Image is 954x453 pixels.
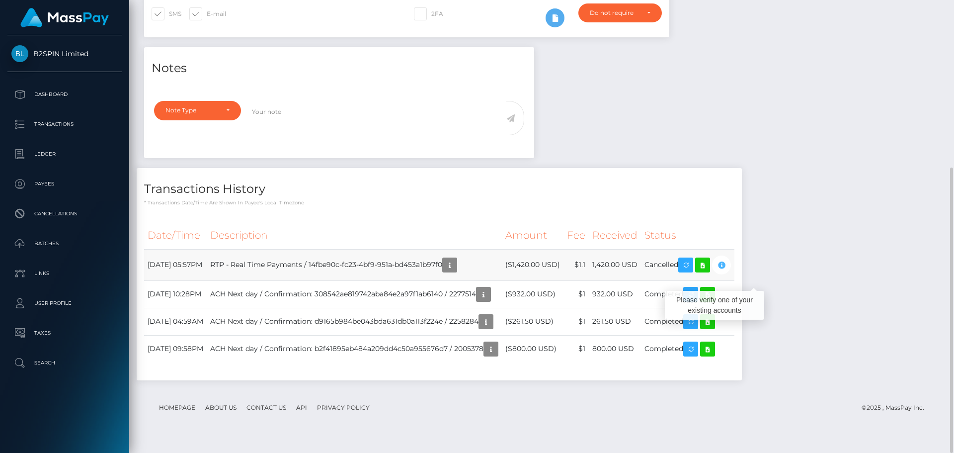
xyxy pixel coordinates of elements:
[144,280,207,308] td: [DATE] 10:28PM
[144,249,207,280] td: [DATE] 05:57PM
[589,280,641,308] td: 932.00 USD
[11,206,118,221] p: Cancellations
[563,249,589,280] td: $1.1
[11,236,118,251] p: Batches
[563,280,589,308] td: $1
[563,308,589,335] td: $1
[7,231,122,256] a: Batches
[7,172,122,196] a: Payees
[11,177,118,191] p: Payees
[11,266,118,281] p: Links
[7,321,122,346] a: Taxes
[154,101,241,120] button: Note Type
[292,400,311,415] a: API
[641,308,734,335] td: Completed
[590,9,639,17] div: Do not require
[7,82,122,107] a: Dashboard
[502,335,563,362] td: ($800.00 USD)
[11,296,118,311] p: User Profile
[502,249,563,280] td: ($1,420.00 USD)
[207,222,502,249] th: Description
[144,199,734,206] p: * Transactions date/time are shown in payee's local timezone
[7,261,122,286] a: Links
[144,308,207,335] td: [DATE] 04:59AM
[11,45,28,62] img: B2SPIN Limited
[641,280,734,308] td: Completed
[641,249,734,280] td: Cancelled
[144,181,734,198] h4: Transactions History
[862,402,932,413] div: © 2025 , MassPay Inc.
[207,249,502,280] td: RTP - Real Time Payments / 14fbe90c-fc23-4bf9-951a-bd453a1b97f0
[11,87,118,102] p: Dashboard
[11,326,118,341] p: Taxes
[502,308,563,335] td: ($261.50 USD)
[7,201,122,226] a: Cancellations
[7,351,122,375] a: Search
[207,280,502,308] td: ACH Next day / Confirmation: 308542ae819742aba84e2a97f1ab6140 / 2277514
[589,308,641,335] td: 261.50 USD
[189,7,226,20] label: E-mail
[563,222,589,249] th: Fee
[155,400,199,415] a: Homepage
[589,249,641,280] td: 1,420.00 USD
[11,356,118,370] p: Search
[20,8,109,27] img: MassPay Logo
[578,3,662,22] button: Do not require
[152,7,181,20] label: SMS
[165,106,218,114] div: Note Type
[7,142,122,167] a: Ledger
[665,291,764,320] div: Please verify one of your existing accounts
[144,335,207,362] td: [DATE] 09:58PM
[207,308,502,335] td: ACH Next day / Confirmation: d9165b984be043bda631db0a113f224e / 2258284
[589,222,641,249] th: Received
[207,335,502,362] td: ACH Next day / Confirmation: b2f41895eb484a209dd4c50a955676d7 / 2005378
[313,400,374,415] a: Privacy Policy
[414,7,443,20] label: 2FA
[7,291,122,316] a: User Profile
[11,117,118,132] p: Transactions
[7,112,122,137] a: Transactions
[242,400,290,415] a: Contact Us
[641,222,734,249] th: Status
[502,222,563,249] th: Amount
[502,280,563,308] td: ($932.00 USD)
[563,335,589,362] td: $1
[641,335,734,362] td: Completed
[201,400,240,415] a: About Us
[144,222,207,249] th: Date/Time
[11,147,118,162] p: Ledger
[152,60,527,77] h4: Notes
[589,335,641,362] td: 800.00 USD
[7,49,122,58] span: B2SPIN Limited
